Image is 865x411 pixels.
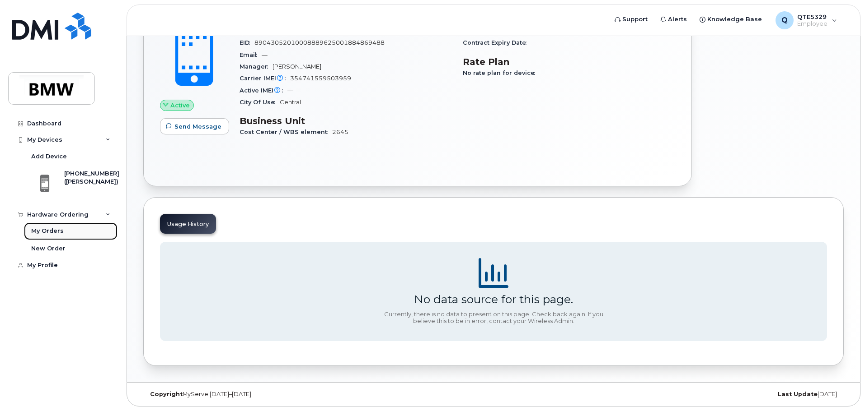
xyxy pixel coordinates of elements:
strong: Copyright [150,391,183,397]
span: [PERSON_NAME] [273,63,321,70]
div: Currently, there is no data to present on this page. Check back again. If you believe this to be ... [381,311,606,325]
span: 354741559503959 [290,75,351,82]
span: Active IMEI [240,87,287,94]
span: Active [170,101,190,110]
span: Employee [797,20,827,28]
span: Contract Expiry Date [463,39,531,46]
span: — [262,51,268,58]
h3: Rate Plan [463,56,675,67]
span: QTE5329 [797,13,827,20]
span: 2645 [332,129,348,135]
span: Central [280,99,301,106]
span: City Of Use [240,99,280,106]
div: [DATE] [610,391,844,398]
span: 89043052010008889625001884869488 [254,39,385,46]
span: EID [240,39,254,46]
a: Alerts [654,10,693,28]
span: Q [781,15,788,26]
a: Knowledge Base [693,10,768,28]
span: Send Message [174,122,221,131]
span: Alerts [668,15,687,24]
div: MyServe [DATE]–[DATE] [143,391,377,398]
span: No rate plan for device [463,69,540,76]
span: Support [622,15,648,24]
span: — [287,87,293,94]
div: QTE5329 [769,11,843,29]
span: Knowledge Base [707,15,762,24]
strong: Last Update [778,391,818,397]
iframe: Messenger Launcher [826,372,858,404]
a: Support [608,10,654,28]
div: No data source for this page. [414,292,573,306]
span: Email [240,51,262,58]
button: Send Message [160,118,229,134]
h3: Business Unit [240,115,452,126]
span: Cost Center / WBS element [240,129,332,135]
span: Manager [240,63,273,70]
span: Carrier IMEI [240,75,290,82]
